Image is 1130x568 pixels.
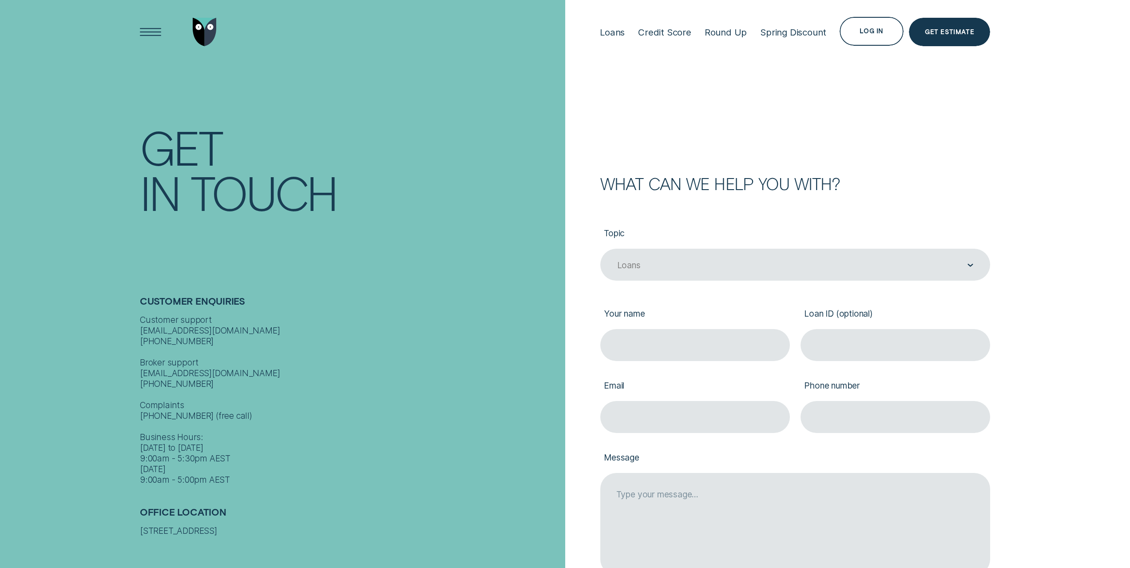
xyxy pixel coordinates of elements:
[140,314,560,485] div: Customer support [EMAIL_ADDRESS][DOMAIN_NAME] [PHONE_NUMBER] Broker support [EMAIL_ADDRESS][DOMAI...
[140,170,179,214] div: In
[140,295,560,314] h2: Customer Enquiries
[136,18,165,47] button: Open Menu
[140,124,222,169] div: Get
[600,219,990,249] label: Topic
[193,18,217,47] img: Wisr
[840,17,904,46] button: Log in
[600,27,625,38] div: Loans
[909,18,990,47] a: Get Estimate
[600,444,990,473] label: Message
[600,299,790,329] label: Your name
[801,299,990,329] label: Loan ID (optional)
[617,260,641,270] div: Loans
[638,27,691,38] div: Credit Score
[140,506,560,525] h2: Office Location
[705,27,747,38] div: Round Up
[140,525,560,536] div: [STREET_ADDRESS]
[801,372,990,401] label: Phone number
[600,372,790,401] label: Email
[760,27,826,38] div: Spring Discount
[600,176,990,192] h2: What can we help you with?
[140,124,560,214] h1: Get In Touch
[190,170,337,214] div: Touch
